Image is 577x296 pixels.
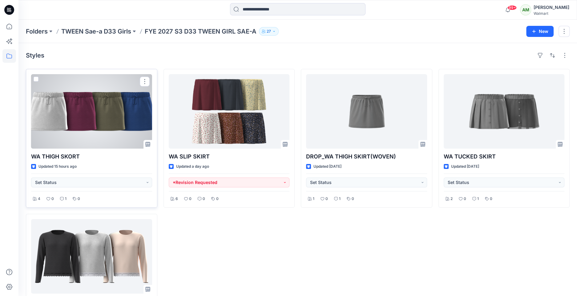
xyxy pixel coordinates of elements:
[259,27,279,36] button: 27
[507,5,517,10] span: 99+
[313,163,341,170] p: Updated [DATE]
[61,27,131,36] a: TWEEN Sae-a D33 Girls
[78,196,80,202] p: 0
[477,196,479,202] p: 1
[267,28,271,35] p: 27
[38,163,77,170] p: Updated 15 hours ago
[352,196,354,202] p: 0
[306,74,427,149] a: DROP_WA THIGH SKIRT(WOVEN)
[176,196,178,202] p: 6
[534,4,569,11] div: [PERSON_NAME]
[464,196,466,202] p: 0
[203,196,205,202] p: 0
[534,11,569,16] div: Walmart
[51,196,54,202] p: 0
[444,152,565,161] p: WA TUCKED SKIRT
[31,152,152,161] p: WA THIGH SKORT
[339,196,341,202] p: 1
[216,196,219,202] p: 0
[450,196,453,202] p: 2
[31,74,152,149] a: WA THIGH SKORT
[451,163,479,170] p: Updated [DATE]
[490,196,492,202] p: 0
[325,196,328,202] p: 0
[169,152,290,161] p: WA SLIP SKIRT
[145,27,256,36] p: FYE 2027 S3 D33 TWEEN GIRL SAE-A
[38,196,40,202] p: 4
[520,4,531,15] div: AM
[169,74,290,149] a: WA SLIP SKIRT
[313,196,314,202] p: 1
[26,27,48,36] a: Folders
[65,196,67,202] p: 1
[526,26,554,37] button: New
[26,52,44,59] h4: Styles
[444,74,565,149] a: WA TUCKED SKIRT
[189,196,192,202] p: 0
[176,163,209,170] p: Updated a day ago
[306,152,427,161] p: DROP_WA THIGH SKIRT(WOVEN)
[31,219,152,294] a: WA LS TEE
